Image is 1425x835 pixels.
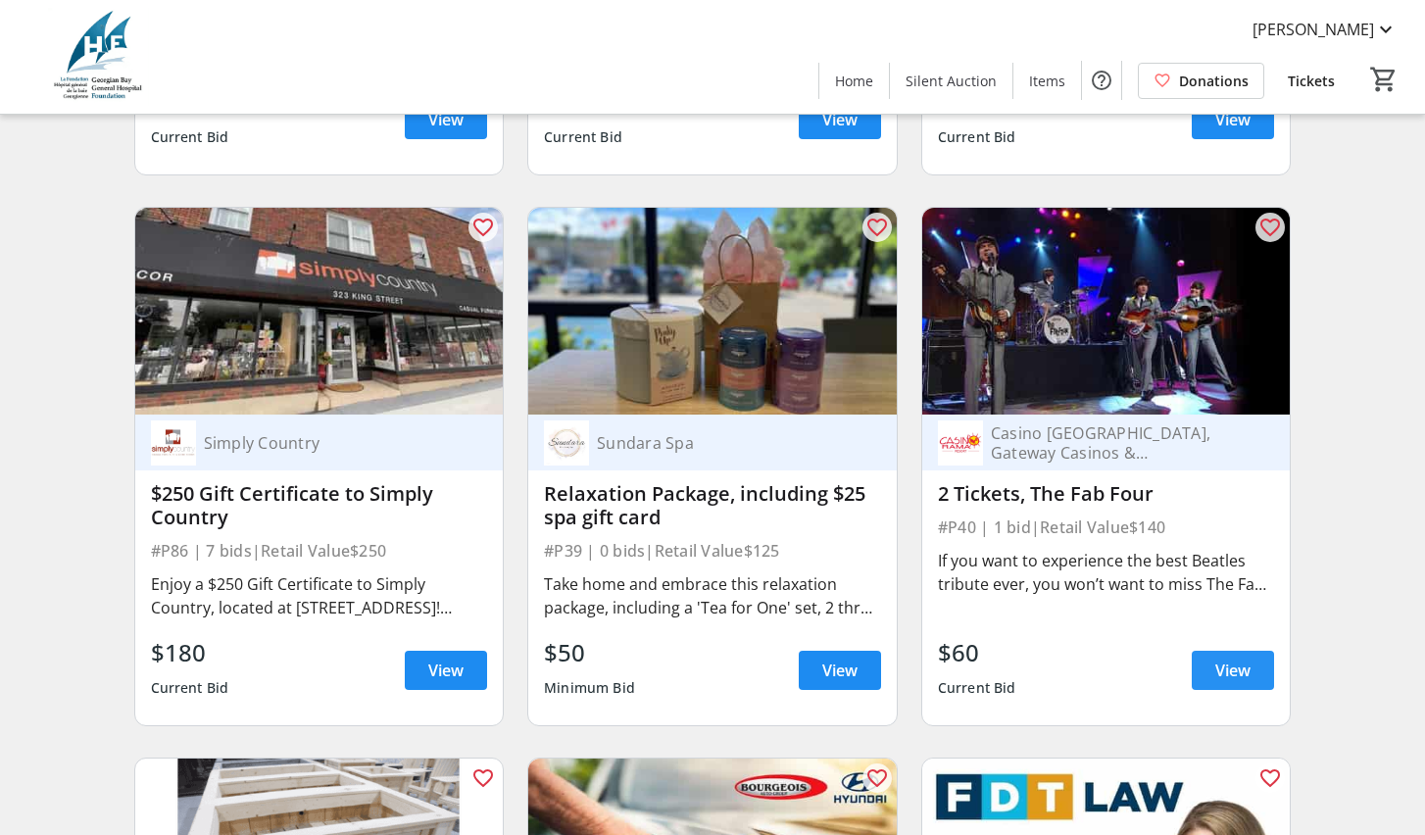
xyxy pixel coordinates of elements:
span: View [822,659,858,682]
img: Simply Country [151,420,196,466]
div: Current Bid [151,120,229,155]
mat-icon: favorite_outline [1258,766,1282,790]
mat-icon: favorite_outline [865,766,889,790]
button: Help [1082,61,1121,100]
div: $180 [151,635,229,670]
a: Tickets [1272,63,1351,99]
button: [PERSON_NAME] [1237,14,1413,45]
div: If you want to experience the best Beatles tribute ever, you won’t want to miss The Fab Four-The ... [938,549,1275,596]
div: #P39 | 0 bids | Retail Value $125 [544,537,881,565]
span: View [428,659,464,682]
div: $60 [938,635,1016,670]
div: Relaxation Package, including $25 spa gift card [544,482,881,529]
span: View [822,108,858,131]
img: Georgian Bay General Hospital Foundation's Logo [12,8,186,106]
a: Donations [1138,63,1264,99]
span: View [1215,108,1251,131]
span: [PERSON_NAME] [1253,18,1374,41]
img: 2 Tickets, The Fab Four [922,208,1291,415]
div: Take home and embrace this relaxation package, including a 'Tea for One' set, 2 three Tiered Loos... [544,572,881,619]
mat-icon: favorite_outline [471,766,495,790]
span: Home [835,71,873,91]
div: Current Bid [938,670,1016,706]
a: Silent Auction [890,63,1012,99]
div: Enjoy a $250 Gift Certificate to Simply Country, located at [STREET_ADDRESS]! Expires [DATE]. [151,572,488,619]
div: $250 Gift Certificate to Simply Country [151,482,488,529]
span: Donations [1179,71,1249,91]
a: View [799,100,881,139]
mat-icon: favorite_outline [1258,216,1282,239]
a: Home [819,63,889,99]
a: View [405,651,487,690]
img: Casino Rama Resort, Gateway Casinos & Entertainment [938,420,983,466]
span: Silent Auction [906,71,997,91]
span: View [428,108,464,131]
div: Sundara Spa [589,433,858,453]
div: Minimum Bid [544,670,635,706]
span: Tickets [1288,71,1335,91]
div: 2 Tickets, The Fab Four [938,482,1275,506]
a: View [1192,100,1274,139]
mat-icon: favorite_outline [865,216,889,239]
div: #P40 | 1 bid | Retail Value $140 [938,514,1275,541]
button: Cart [1366,62,1401,97]
span: Items [1029,71,1065,91]
a: Items [1013,63,1081,99]
div: Current Bid [544,120,622,155]
mat-icon: favorite_outline [471,216,495,239]
div: $50 [544,635,635,670]
div: Casino [GEOGRAPHIC_DATA], Gateway Casinos & Entertainment [983,423,1252,463]
a: View [1192,651,1274,690]
div: Simply Country [196,433,465,453]
a: View [405,100,487,139]
div: Current Bid [938,120,1016,155]
img: $250 Gift Certificate to Simply Country [135,208,504,415]
span: View [1215,659,1251,682]
img: Sundara Spa [544,420,589,466]
a: View [799,651,881,690]
div: #P86 | 7 bids | Retail Value $250 [151,537,488,565]
img: Relaxation Package, including $25 spa gift card [528,208,897,415]
div: Current Bid [151,670,229,706]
